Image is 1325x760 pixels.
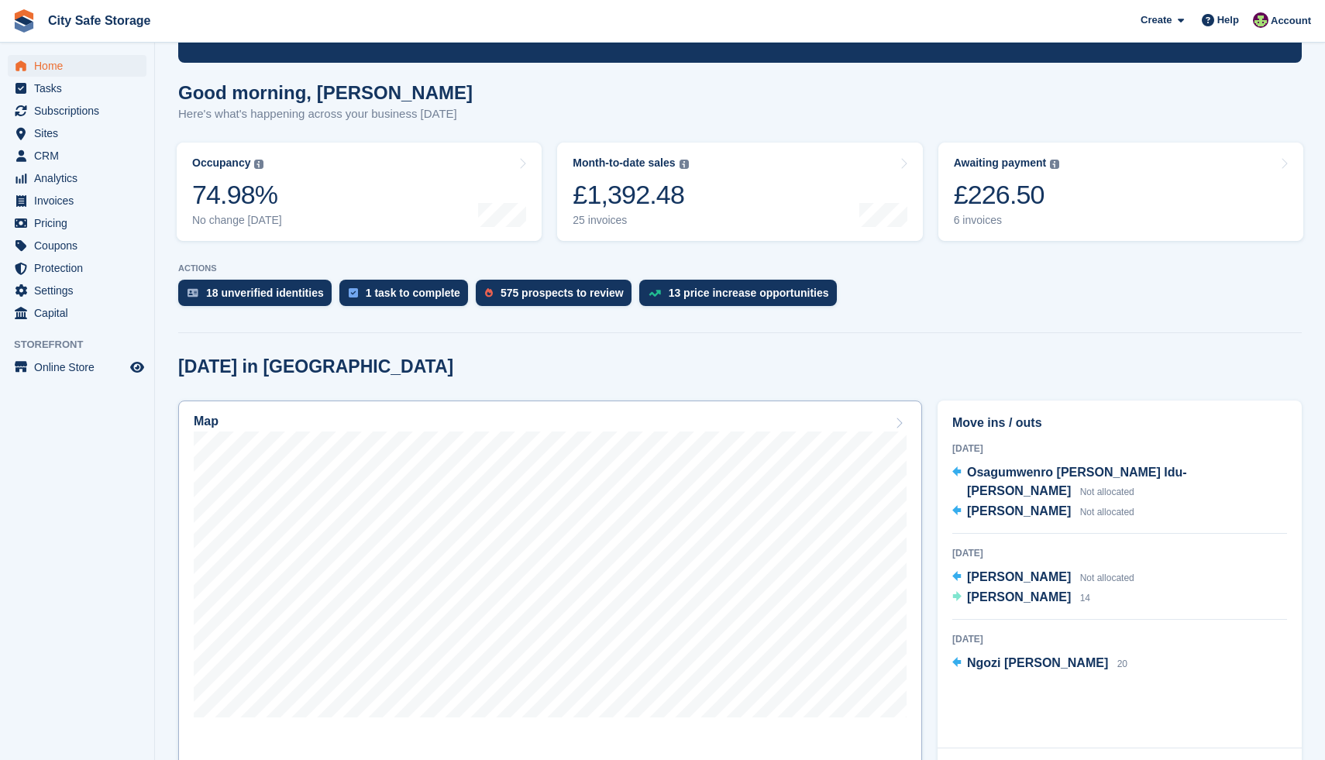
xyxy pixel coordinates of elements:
img: icon-info-grey-7440780725fd019a000dd9b08b2336e03edf1995a4989e88bcd33f0948082b44.svg [254,160,263,169]
span: [PERSON_NAME] [967,570,1071,583]
span: Invoices [34,190,127,211]
span: Storefront [14,337,154,352]
span: Create [1141,12,1172,28]
a: City Safe Storage [42,8,157,33]
div: No change [DATE] [192,214,282,227]
a: menu [8,257,146,279]
img: Richie Miller [1253,12,1268,28]
span: Osagumwenro [PERSON_NAME] Idu-[PERSON_NAME] [967,466,1187,497]
img: icon-info-grey-7440780725fd019a000dd9b08b2336e03edf1995a4989e88bcd33f0948082b44.svg [1050,160,1059,169]
span: Not allocated [1080,507,1134,518]
span: Account [1271,13,1311,29]
div: [DATE] [952,442,1287,456]
div: 6 invoices [954,214,1060,227]
h1: Good morning, [PERSON_NAME] [178,82,473,103]
img: verify_identity-adf6edd0f0f0b5bbfe63781bf79b02c33cf7c696d77639b501bdc392416b5a36.svg [188,288,198,297]
a: menu [8,302,146,324]
span: Analytics [34,167,127,189]
p: Here's what's happening across your business [DATE] [178,105,473,123]
a: menu [8,212,146,234]
span: 14 [1080,593,1090,604]
div: 25 invoices [573,214,688,227]
a: [PERSON_NAME] Not allocated [952,568,1134,588]
img: icon-info-grey-7440780725fd019a000dd9b08b2336e03edf1995a4989e88bcd33f0948082b44.svg [680,160,689,169]
img: stora-icon-8386f47178a22dfd0bd8f6a31ec36ba5ce8667c1dd55bd0f319d3a0aa187defe.svg [12,9,36,33]
img: task-75834270c22a3079a89374b754ae025e5fb1db73e45f91037f5363f120a921f8.svg [349,288,358,297]
h2: Move ins / outs [952,414,1287,432]
span: Home [34,55,127,77]
div: Awaiting payment [954,156,1047,170]
a: Ngozi [PERSON_NAME] 20 [952,654,1127,674]
div: 74.98% [192,179,282,211]
span: Sites [34,122,127,144]
span: Protection [34,257,127,279]
div: £226.50 [954,179,1060,211]
a: 18 unverified identities [178,280,339,314]
img: price_increase_opportunities-93ffe204e8149a01c8c9dc8f82e8f89637d9d84a8eef4429ea346261dce0b2c0.svg [649,290,661,297]
a: menu [8,235,146,256]
a: 575 prospects to review [476,280,639,314]
div: [DATE] [952,632,1287,646]
a: Occupancy 74.98% No change [DATE] [177,143,542,241]
a: menu [8,167,146,189]
img: prospect-51fa495bee0391a8d652442698ab0144808aea92771e9ea1ae160a38d050c398.svg [485,288,493,297]
div: 18 unverified identities [206,287,324,299]
p: ACTIONS [178,263,1302,273]
a: Month-to-date sales £1,392.48 25 invoices [557,143,922,241]
div: £1,392.48 [573,179,688,211]
a: menu [8,190,146,211]
a: menu [8,280,146,301]
a: Osagumwenro [PERSON_NAME] Idu-[PERSON_NAME] Not allocated [952,463,1287,502]
a: 1 task to complete [339,280,476,314]
span: Tasks [34,77,127,99]
span: Settings [34,280,127,301]
a: [PERSON_NAME] Not allocated [952,502,1134,522]
a: menu [8,356,146,378]
a: menu [8,100,146,122]
a: 13 price increase opportunities [639,280,845,314]
div: 13 price increase opportunities [669,287,829,299]
span: Subscriptions [34,100,127,122]
span: [PERSON_NAME] [967,504,1071,518]
a: menu [8,77,146,99]
a: menu [8,122,146,144]
div: [DATE] [952,546,1287,560]
span: Ngozi [PERSON_NAME] [967,656,1108,669]
a: Awaiting payment £226.50 6 invoices [938,143,1303,241]
div: Occupancy [192,156,250,170]
span: Coupons [34,235,127,256]
h2: Map [194,414,219,428]
span: Not allocated [1080,573,1134,583]
span: Help [1217,12,1239,28]
span: [PERSON_NAME] [967,590,1071,604]
h2: [DATE] in [GEOGRAPHIC_DATA] [178,356,453,377]
div: 575 prospects to review [501,287,624,299]
span: 20 [1117,659,1127,669]
span: Capital [34,302,127,324]
a: [PERSON_NAME] 14 [952,588,1090,608]
span: Pricing [34,212,127,234]
span: CRM [34,145,127,167]
span: Not allocated [1080,487,1134,497]
a: menu [8,145,146,167]
a: menu [8,55,146,77]
div: Month-to-date sales [573,156,675,170]
span: Online Store [34,356,127,378]
a: Preview store [128,358,146,377]
div: 1 task to complete [366,287,460,299]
